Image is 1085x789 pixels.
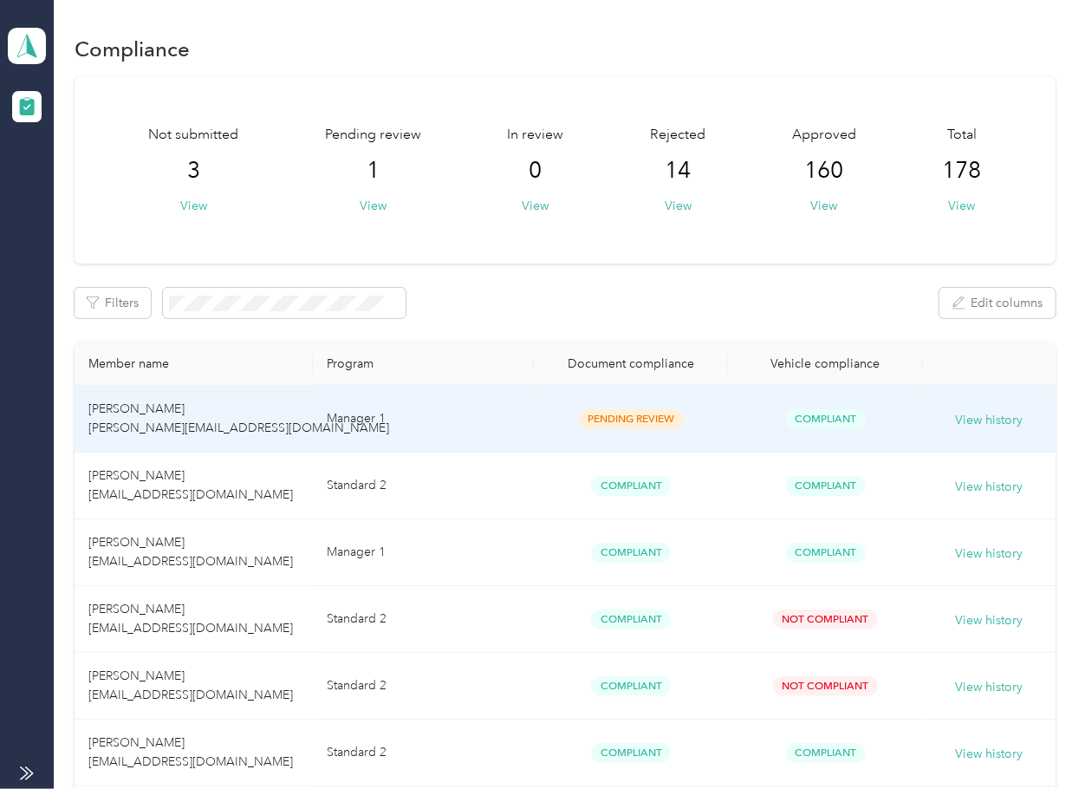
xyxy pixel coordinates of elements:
[313,342,534,386] th: Program
[665,157,691,185] span: 14
[773,610,878,629] span: Not Compliant
[313,386,534,453] td: Manager 1
[591,543,671,563] span: Compliant
[187,157,200,185] span: 3
[313,519,534,586] td: Manager 1
[955,478,1023,497] button: View history
[786,543,866,563] span: Compliant
[665,197,692,215] button: View
[313,720,534,786] td: Standard 2
[786,476,866,496] span: Compliant
[579,409,684,429] span: Pending Review
[508,125,564,146] span: In review
[591,676,671,696] span: Compliant
[786,743,866,763] span: Compliant
[955,745,1023,764] button: View history
[88,401,389,435] span: [PERSON_NAME] [PERSON_NAME][EMAIL_ADDRESS][DOMAIN_NAME]
[939,288,1056,318] button: Edit columns
[804,157,843,185] span: 160
[786,409,866,429] span: Compliant
[148,125,238,146] span: Not submitted
[530,157,542,185] span: 0
[591,743,671,763] span: Compliant
[591,476,671,496] span: Compliant
[955,611,1023,630] button: View history
[810,197,837,215] button: View
[88,602,293,636] span: [PERSON_NAME] [EMAIL_ADDRESS][DOMAIN_NAME]
[773,676,878,696] span: Not Compliant
[88,468,293,502] span: [PERSON_NAME] [EMAIL_ADDRESS][DOMAIN_NAME]
[947,125,977,146] span: Total
[742,356,908,371] div: Vehicle compliance
[955,544,1023,564] button: View history
[650,125,705,146] span: Rejected
[367,157,380,185] span: 1
[180,197,207,215] button: View
[75,40,190,58] h1: Compliance
[949,197,976,215] button: View
[988,692,1085,789] iframe: Everlance-gr Chat Button Frame
[792,125,856,146] span: Approved
[955,678,1023,697] button: View history
[313,453,534,519] td: Standard 2
[313,586,534,653] td: Standard 2
[943,157,982,185] span: 178
[591,610,671,629] span: Compliant
[75,288,151,318] button: Filters
[325,125,421,146] span: Pending review
[360,197,387,215] button: View
[523,197,549,215] button: View
[548,356,714,371] div: Document compliance
[75,342,313,386] th: Member name
[313,653,534,720] td: Standard 2
[88,535,293,569] span: [PERSON_NAME] [EMAIL_ADDRESS][DOMAIN_NAME]
[88,735,293,769] span: [PERSON_NAME] [EMAIL_ADDRESS][DOMAIN_NAME]
[955,411,1023,430] button: View history
[88,668,293,702] span: [PERSON_NAME] [EMAIL_ADDRESS][DOMAIN_NAME]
